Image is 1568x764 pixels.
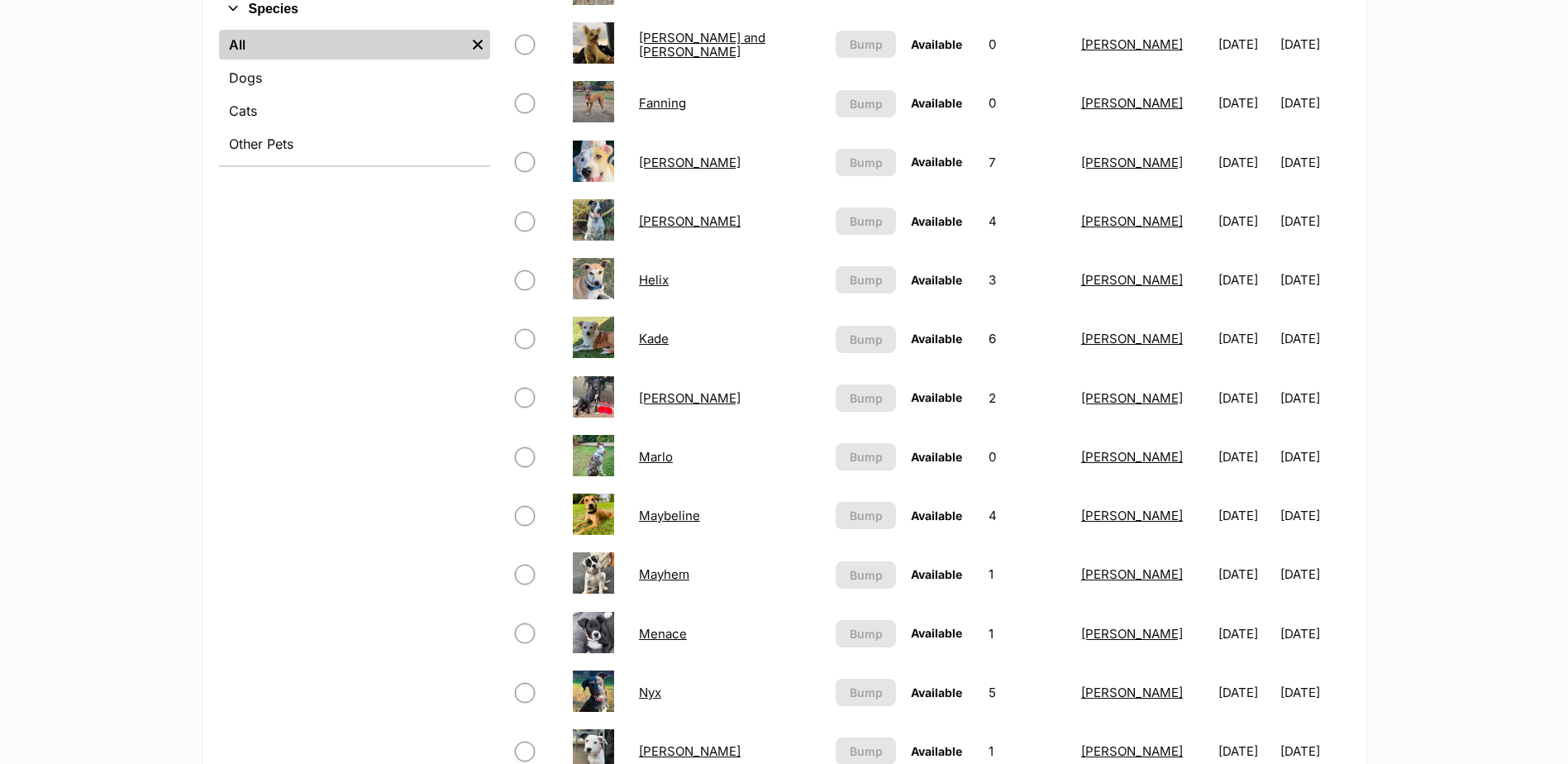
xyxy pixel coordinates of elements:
span: Bump [850,154,883,171]
a: [PERSON_NAME] [1081,685,1183,700]
button: Bump [836,326,897,353]
a: Maybeline [639,508,700,523]
td: [DATE] [1280,193,1347,250]
span: Bump [850,95,883,112]
span: Bump [850,448,883,466]
button: Bump [836,620,897,647]
td: [DATE] [1212,74,1279,131]
div: Species [219,26,490,165]
td: 4 [982,193,1073,250]
span: Available [911,509,962,523]
a: [PERSON_NAME] [639,155,741,170]
td: [DATE] [1280,134,1347,191]
td: [DATE] [1212,16,1279,73]
td: 7 [982,134,1073,191]
a: Helix [639,272,669,288]
td: [DATE] [1280,428,1347,485]
span: Bump [850,625,883,642]
a: Cats [219,96,490,126]
span: Available [911,155,962,169]
span: Bump [850,331,883,348]
a: Mayhem [639,566,689,582]
td: 5 [982,664,1073,721]
td: [DATE] [1280,16,1347,73]
span: Bump [850,212,883,230]
td: [DATE] [1280,310,1347,367]
a: Other Pets [219,129,490,159]
td: [DATE] [1280,487,1347,544]
span: Available [911,96,962,110]
a: Nyx [639,685,661,700]
a: Menace [639,626,687,642]
a: Kade [639,331,669,346]
span: Bump [850,507,883,524]
span: Available [911,744,962,758]
a: Marlo [639,449,673,465]
td: [DATE] [1212,251,1279,308]
td: 1 [982,546,1073,603]
td: [DATE] [1280,664,1347,721]
a: [PERSON_NAME] [1081,36,1183,52]
td: 4 [982,487,1073,544]
td: 1 [982,605,1073,662]
td: [DATE] [1212,193,1279,250]
span: Bump [850,684,883,701]
span: Bump [850,566,883,584]
a: [PERSON_NAME] [1081,508,1183,523]
a: [PERSON_NAME] [1081,95,1183,111]
a: Fanning [639,95,686,111]
img: Hector [573,199,614,241]
span: Available [911,37,962,51]
a: [PERSON_NAME] [639,390,741,406]
button: Bump [836,149,897,176]
td: 3 [982,251,1073,308]
button: Bump [836,502,897,529]
button: Bump [836,384,897,412]
a: [PERSON_NAME] [1081,390,1183,406]
a: [PERSON_NAME] [1081,743,1183,759]
td: [DATE] [1212,605,1279,662]
a: [PERSON_NAME] [1081,155,1183,170]
button: Bump [836,90,897,117]
button: Bump [836,266,897,294]
td: [DATE] [1212,487,1279,544]
td: [DATE] [1212,370,1279,427]
span: Bump [850,389,883,407]
a: [PERSON_NAME] [1081,626,1183,642]
td: [DATE] [1280,251,1347,308]
span: Available [911,214,962,228]
td: [DATE] [1280,605,1347,662]
button: Bump [836,561,897,589]
a: [PERSON_NAME] [639,213,741,229]
a: [PERSON_NAME] [1081,449,1183,465]
button: Bump [836,679,897,706]
span: Available [911,273,962,287]
span: Bump [850,36,883,53]
span: Available [911,390,962,404]
span: Bump [850,271,883,289]
button: Bump [836,208,897,235]
span: Available [911,332,962,346]
a: [PERSON_NAME] [1081,331,1183,346]
td: [DATE] [1280,74,1347,131]
span: Available [911,567,962,581]
td: [DATE] [1212,546,1279,603]
td: [DATE] [1280,546,1347,603]
td: [DATE] [1212,310,1279,367]
td: 0 [982,16,1073,73]
button: Bump [836,443,897,470]
a: [PERSON_NAME] [1081,566,1183,582]
a: [PERSON_NAME] [1081,213,1183,229]
td: 2 [982,370,1073,427]
a: [PERSON_NAME] and [PERSON_NAME] [639,30,765,60]
span: Available [911,685,962,700]
img: Kellie [573,376,614,418]
td: [DATE] [1212,134,1279,191]
button: Bump [836,31,897,58]
td: 0 [982,74,1073,131]
td: 6 [982,310,1073,367]
td: [DATE] [1212,428,1279,485]
a: [PERSON_NAME] [639,743,741,759]
a: All [219,30,465,60]
td: 0 [982,428,1073,485]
